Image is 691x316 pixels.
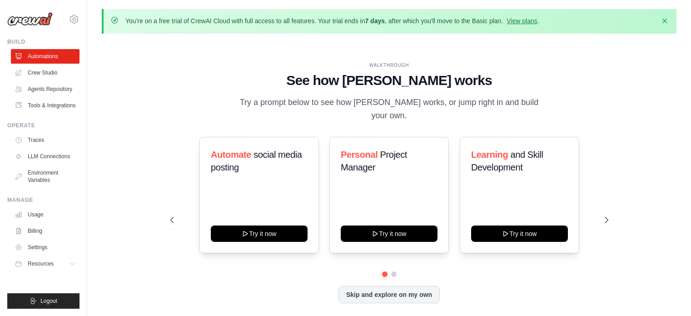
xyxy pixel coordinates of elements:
[7,12,53,26] img: Logo
[11,98,80,113] a: Tools & Integrations
[7,38,80,45] div: Build
[7,293,80,309] button: Logout
[211,226,308,242] button: Try it now
[11,224,80,238] a: Billing
[507,17,537,25] a: View plans
[11,149,80,164] a: LLM Connections
[365,17,385,25] strong: 7 days
[11,133,80,147] a: Traces
[11,240,80,255] a: Settings
[7,196,80,204] div: Manage
[341,150,378,160] span: Personal
[40,297,57,305] span: Logout
[11,49,80,64] a: Automations
[338,286,440,303] button: Skip and explore on my own
[471,226,568,242] button: Try it now
[11,65,80,80] a: Crew Studio
[341,226,437,242] button: Try it now
[471,150,543,172] span: and Skill Development
[11,82,80,96] a: Agents Repository
[11,207,80,222] a: Usage
[28,260,54,267] span: Resources
[170,62,608,69] div: WALKTHROUGH
[237,96,542,123] p: Try a prompt below to see how [PERSON_NAME] works, or jump right in and build your own.
[7,122,80,129] div: Operate
[11,256,80,271] button: Resources
[11,166,80,187] a: Environment Variables
[471,150,508,160] span: Learning
[211,150,251,160] span: Automate
[125,16,539,25] p: You're on a free trial of CrewAI Cloud with full access to all features. Your trial ends in , aft...
[170,72,608,89] h1: See how [PERSON_NAME] works
[211,150,302,172] span: social media posting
